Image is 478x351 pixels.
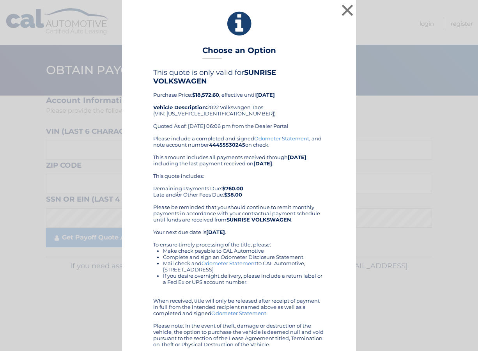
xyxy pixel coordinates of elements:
[163,273,325,285] li: If you desire overnight delivery, please include a return label or a Fed Ex or UPS account number.
[202,46,276,59] h3: Choose an Option
[253,160,272,167] b: [DATE]
[153,68,325,135] div: Purchase Price: , effective until 2022 Volkswagen Taos (VIN: [US_VEHICLE_IDENTIFICATION_NUMBER]) ...
[153,173,325,198] div: This quote includes: Remaining Payments Due: Late and/or Other Fees Due:
[222,185,243,191] b: $760.00
[254,135,309,142] a: Odometer Statement
[256,92,275,98] b: [DATE]
[163,254,325,260] li: Complete and sign an Odometer Disclosure Statement
[163,260,325,273] li: Mail check and to CAL Automotive, [STREET_ADDRESS]
[202,260,257,266] a: Odometer Statement
[224,191,242,198] b: $38.00
[209,142,245,148] b: 44455530245
[153,68,276,85] b: SUNRISE VOLKSWAGEN
[153,135,325,347] div: Please include a completed and signed , and note account number on check. This amount includes al...
[340,2,355,18] button: ×
[153,104,207,110] strong: Vehicle Description:
[211,310,266,316] a: Odometer Statement
[288,154,306,160] b: [DATE]
[206,229,225,235] b: [DATE]
[153,68,325,85] h4: This quote is only valid for
[192,92,219,98] b: $18,572.60
[163,248,325,254] li: Make check payable to CAL Automotive
[227,216,291,223] b: SUNRISE VOLKSWAGEN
